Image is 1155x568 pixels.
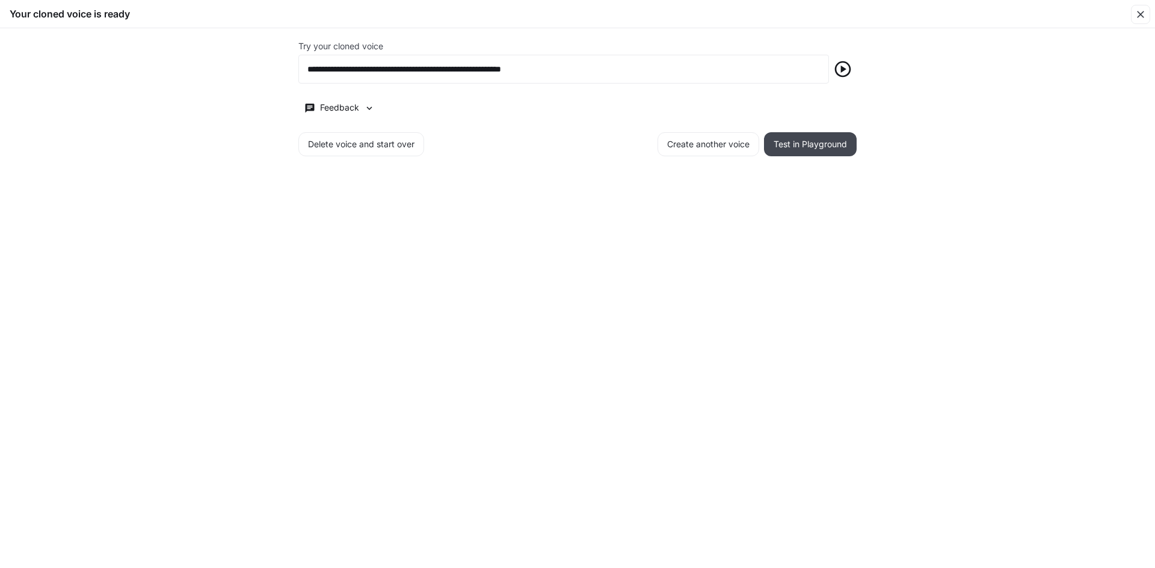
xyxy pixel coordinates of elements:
[298,132,424,156] button: Delete voice and start over
[658,132,759,156] button: Create another voice
[298,42,383,50] p: Try your cloned voice
[10,7,130,20] h5: Your cloned voice is ready
[298,98,380,118] button: Feedback
[764,132,857,156] button: Test in Playground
